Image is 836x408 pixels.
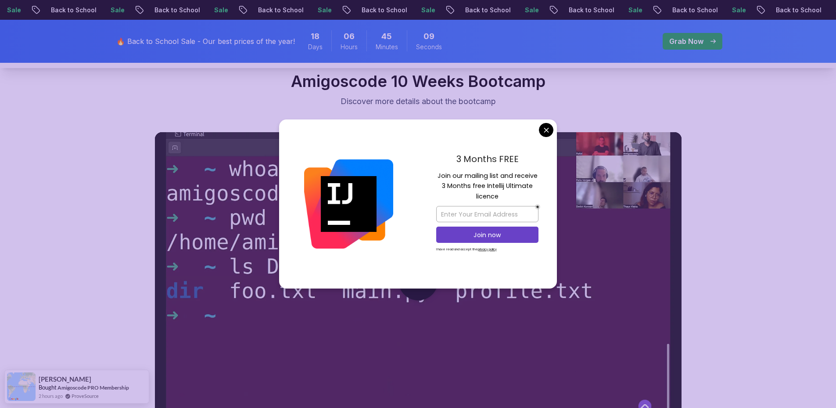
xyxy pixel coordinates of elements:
[561,6,621,14] p: Back to School
[39,384,57,391] span: Bought
[311,30,319,43] span: 18 Days
[664,6,724,14] p: Back to School
[250,6,310,14] p: Back to School
[206,6,234,14] p: Sale
[308,43,323,51] span: Days
[103,6,131,14] p: Sale
[43,6,103,14] p: Back to School
[381,30,392,43] span: 45 Minutes
[376,43,398,51] span: Minutes
[57,384,129,391] a: Amigoscode PRO Membership
[413,6,441,14] p: Sale
[39,376,91,383] span: [PERSON_NAME]
[669,36,703,47] p: Grab Now
[416,43,442,51] span: Seconds
[72,392,99,400] a: ProveSource
[768,6,828,14] p: Back to School
[724,6,752,14] p: Sale
[116,36,295,47] p: 🔥 Back to School Sale - Our best prices of the year!
[344,30,355,43] span: 6 Hours
[621,6,649,14] p: Sale
[423,30,434,43] span: 9 Seconds
[354,6,413,14] p: Back to School
[457,6,517,14] p: Back to School
[147,6,206,14] p: Back to School
[39,392,63,400] span: 2 hours ago
[341,43,358,51] span: Hours
[271,95,566,108] p: Discover more details about the bootcamp
[7,372,36,401] img: provesource social proof notification image
[310,6,338,14] p: Sale
[517,6,545,14] p: Sale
